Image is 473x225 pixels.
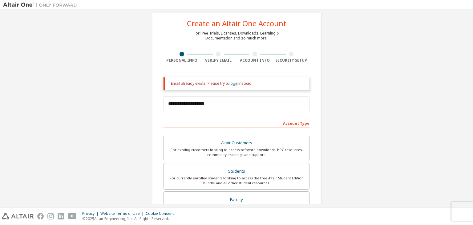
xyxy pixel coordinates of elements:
[168,204,305,214] div: For faculty & administrators of academic institutions administering students and accessing softwa...
[168,147,305,157] div: For existing customers looking to access software downloads, HPC resources, community, trainings ...
[171,81,305,86] div: Email already exists. Please try to instead.
[47,213,54,219] img: instagram.svg
[200,58,237,63] div: Verify Email
[3,2,80,8] img: Altair One
[168,139,305,147] div: Altair Customers
[229,81,238,86] a: login
[82,211,100,216] div: Privacy
[273,58,310,63] div: Security Setup
[236,58,273,63] div: Account Info
[100,211,146,216] div: Website Terms of Use
[146,211,177,216] div: Cookie Consent
[187,20,286,27] div: Create an Altair One Account
[168,195,305,204] div: Faculty
[68,213,77,219] img: youtube.svg
[82,216,177,221] p: © 2025 Altair Engineering, Inc. All Rights Reserved.
[58,213,64,219] img: linkedin.svg
[168,167,305,176] div: Students
[164,58,200,63] div: Personal Info
[168,176,305,186] div: For currently enrolled students looking to access the free Altair Student Edition bundle and all ...
[194,31,279,41] div: For Free Trials, Licenses, Downloads, Learning & Documentation and so much more.
[2,213,34,219] img: altair_logo.svg
[164,118,309,128] div: Account Type
[37,213,44,219] img: facebook.svg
